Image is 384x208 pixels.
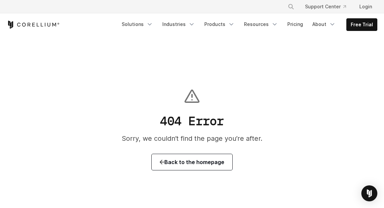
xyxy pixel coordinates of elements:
[7,21,60,29] a: Corellium Home
[300,1,351,13] a: Support Center
[160,158,224,166] span: Back to the homepage
[361,185,377,201] div: Open Intercom Messenger
[283,18,307,30] a: Pricing
[200,18,239,30] a: Products
[280,1,377,13] div: Navigation Menu
[347,19,377,31] a: Free Trial
[308,18,340,30] a: About
[118,18,377,31] div: Navigation Menu
[118,18,157,30] a: Solutions
[240,18,282,30] a: Resources
[354,1,377,13] a: Login
[285,1,297,13] button: Search
[152,154,232,170] a: Back to the homepage
[158,18,199,30] a: Industries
